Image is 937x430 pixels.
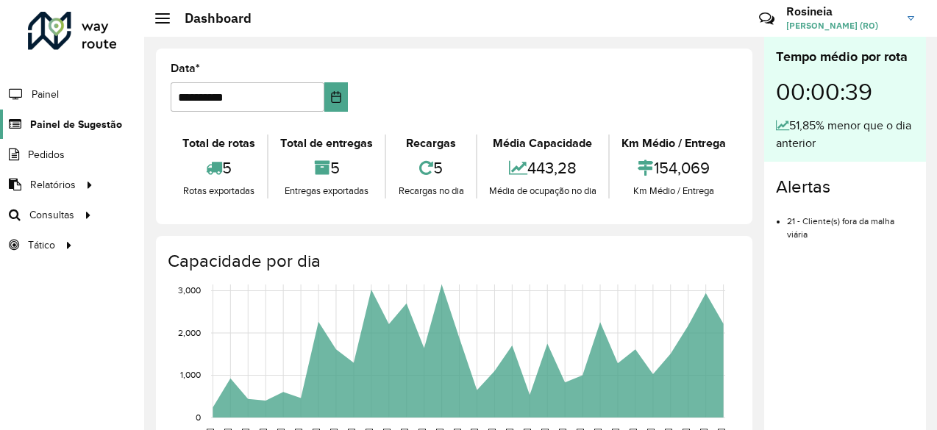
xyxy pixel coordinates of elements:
div: Rotas exportadas [174,184,263,198]
span: Pedidos [28,147,65,162]
h4: Alertas [776,176,914,198]
button: Choose Date [324,82,348,112]
div: 154,069 [613,152,734,184]
div: 5 [174,152,263,184]
span: Consultas [29,207,74,223]
div: Tempo médio por rota [776,47,914,67]
div: Km Médio / Entrega [613,135,734,152]
div: Recargas [390,135,471,152]
h3: Rosineia [786,4,897,18]
div: Média de ocupação no dia [481,184,605,198]
span: Painel [32,87,59,102]
div: 443,28 [481,152,605,184]
div: Recargas no dia [390,184,471,198]
span: Painel de Sugestão [30,117,122,132]
text: 0 [196,412,201,422]
a: Contato Rápido [751,3,783,35]
span: [PERSON_NAME] (RO) [786,19,897,32]
div: Km Médio / Entrega [613,184,734,198]
label: Data [171,60,200,77]
span: Relatórios [30,177,76,193]
li: 21 - Cliente(s) fora da malha viária [787,204,914,241]
text: 2,000 [178,328,201,337]
h4: Capacidade por dia [168,251,738,272]
div: Total de rotas [174,135,263,152]
div: Total de entregas [272,135,381,152]
div: 51,85% menor que o dia anterior [776,117,914,152]
div: 5 [390,152,471,184]
div: Média Capacidade [481,135,605,152]
text: 1,000 [180,370,201,380]
text: 3,000 [178,286,201,295]
div: Entregas exportadas [272,184,381,198]
div: 00:00:39 [776,67,914,117]
span: Tático [28,237,55,253]
div: 5 [272,152,381,184]
h2: Dashboard [170,10,252,26]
